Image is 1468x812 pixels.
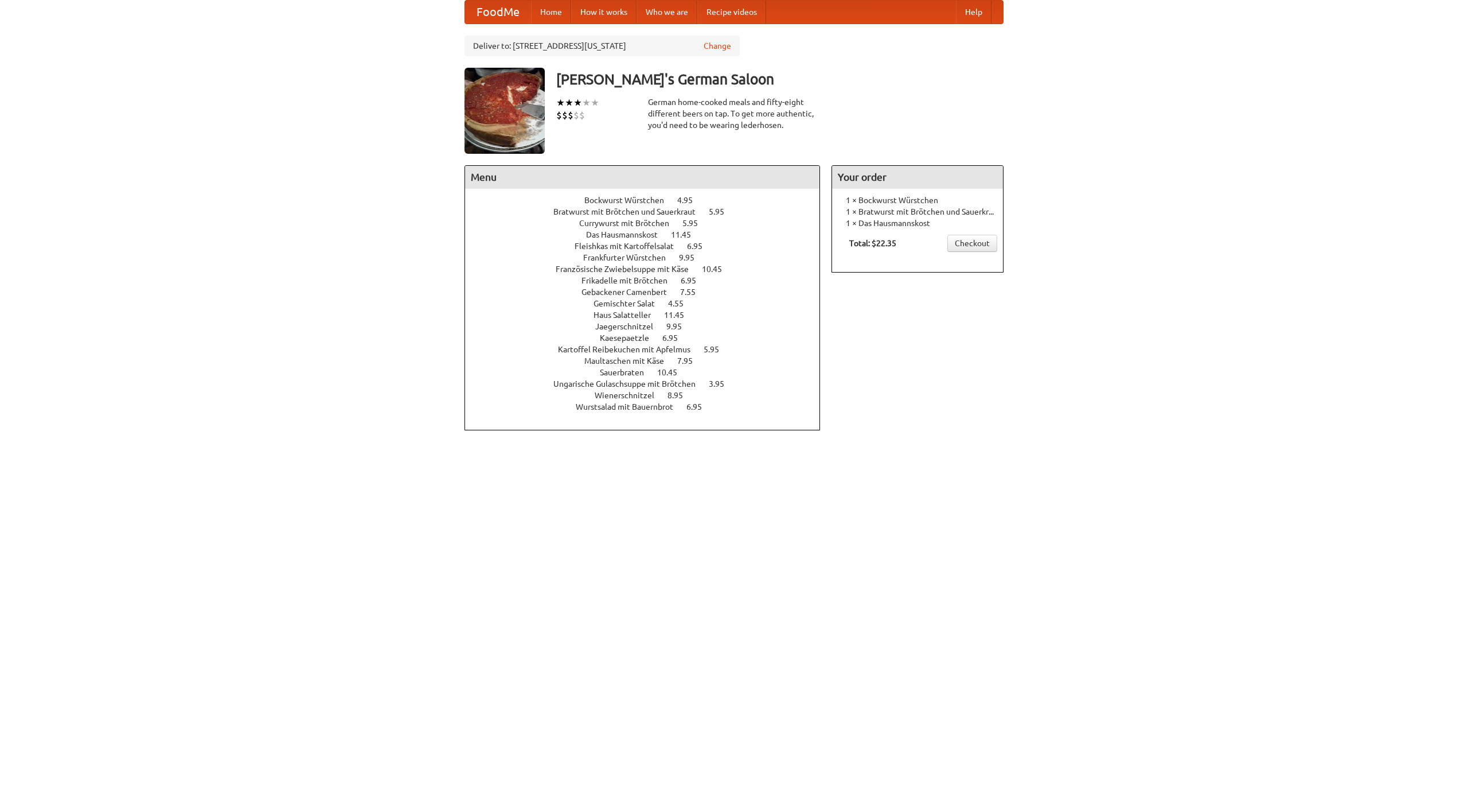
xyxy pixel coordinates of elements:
h4: Menu [465,166,819,189]
span: Ungarische Gulaschsuppe mit Brötchen [553,379,707,388]
a: Change [704,40,731,52]
a: Fleishkas mit Kartoffelsalat 6.95 [575,242,724,251]
span: 10.45 [657,368,689,377]
span: 4.55 [668,299,695,308]
a: Wienerschnitzel 8.95 [595,391,704,400]
li: ★ [573,96,582,109]
span: Wurstsalad mit Bauernbrot [576,402,685,411]
a: Checkout [947,235,997,252]
span: 5.95 [709,207,736,216]
a: Französische Zwiebelsuppe mit Käse 10.45 [556,265,743,274]
a: Gemischter Salat 4.55 [594,299,705,308]
span: 5.95 [682,219,709,228]
h3: [PERSON_NAME]'s German Saloon [556,68,1004,91]
span: Currywurst mit Brötchen [579,219,681,228]
span: 5.95 [704,345,731,354]
span: 6.95 [686,402,713,411]
span: Bockwurst Würstchen [584,196,676,205]
a: Kartoffel Reibekuchen mit Apfelmus 5.95 [558,345,740,354]
span: 11.45 [671,230,702,239]
span: Jaegerschnitzel [595,322,665,331]
span: 6.95 [687,242,714,251]
span: Kartoffel Reibekuchen mit Apfelmus [558,345,702,354]
li: 1 × Bockwurst Würstchen [838,195,997,206]
span: Kaesepaetzle [600,333,661,343]
a: Home [531,1,571,24]
a: Das Hausmannskost 11.45 [586,230,712,239]
a: Ungarische Gulaschsuppe mit Brötchen 3.95 [553,379,745,388]
a: Haus Salatteller 11.45 [594,310,705,320]
span: Maultaschen mit Käse [584,356,676,366]
span: 9.95 [666,322,693,331]
span: Haus Salatteller [594,310,662,320]
a: Wurstsalad mit Bauernbrot 6.95 [576,402,723,411]
span: Das Hausmannskost [586,230,669,239]
li: ★ [565,96,573,109]
a: Currywurst mit Brötchen 5.95 [579,219,719,228]
a: Frankfurter Würstchen 9.95 [583,253,716,262]
span: Sauerbraten [600,368,655,377]
span: 4.95 [677,196,704,205]
span: Gebackener Camenbert [581,287,678,297]
li: $ [562,109,568,122]
div: Deliver to: [STREET_ADDRESS][US_STATE] [464,36,740,56]
a: Maultaschen mit Käse 7.95 [584,356,714,366]
a: Gebackener Camenbert 7.55 [581,287,717,297]
span: Frankfurter Würstchen [583,253,677,262]
li: $ [556,109,562,122]
span: 9.95 [679,253,706,262]
span: Wienerschnitzel [595,391,666,400]
li: ★ [591,96,599,109]
div: German home-cooked meals and fifty-eight different beers on tap. To get more authentic, you'd nee... [648,96,820,131]
span: Bratwurst mit Brötchen und Sauerkraut [553,207,707,216]
a: FoodMe [465,1,531,24]
span: 7.55 [680,287,707,297]
span: Frikadelle mit Brötchen [581,276,679,285]
a: Recipe videos [697,1,766,24]
span: 8.95 [667,391,694,400]
a: Jaegerschnitzel 9.95 [595,322,703,331]
b: Total: $22.35 [849,239,896,248]
span: 10.45 [702,265,733,274]
li: ★ [582,96,591,109]
span: Fleishkas mit Kartoffelsalat [575,242,685,251]
li: 1 × Bratwurst mit Brötchen und Sauerkraut [838,206,997,217]
a: Who we are [637,1,697,24]
span: 7.95 [677,356,704,366]
span: 6.95 [681,276,708,285]
a: Frikadelle mit Brötchen 6.95 [581,276,717,285]
li: 1 × Das Hausmannskost [838,217,997,229]
a: Bratwurst mit Brötchen und Sauerkraut 5.95 [553,207,745,216]
span: Gemischter Salat [594,299,666,308]
span: Französische Zwiebelsuppe mit Käse [556,265,700,274]
img: angular.jpg [464,68,545,154]
li: $ [573,109,579,122]
a: Help [956,1,991,24]
li: ★ [556,96,565,109]
a: Bockwurst Würstchen 4.95 [584,196,714,205]
li: $ [579,109,585,122]
a: How it works [571,1,637,24]
span: 6.95 [662,333,689,343]
a: Sauerbraten 10.45 [600,368,698,377]
li: $ [568,109,573,122]
span: 11.45 [664,310,696,320]
span: 3.95 [709,379,736,388]
a: Kaesepaetzle 6.95 [600,333,699,343]
h4: Your order [832,166,1003,189]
